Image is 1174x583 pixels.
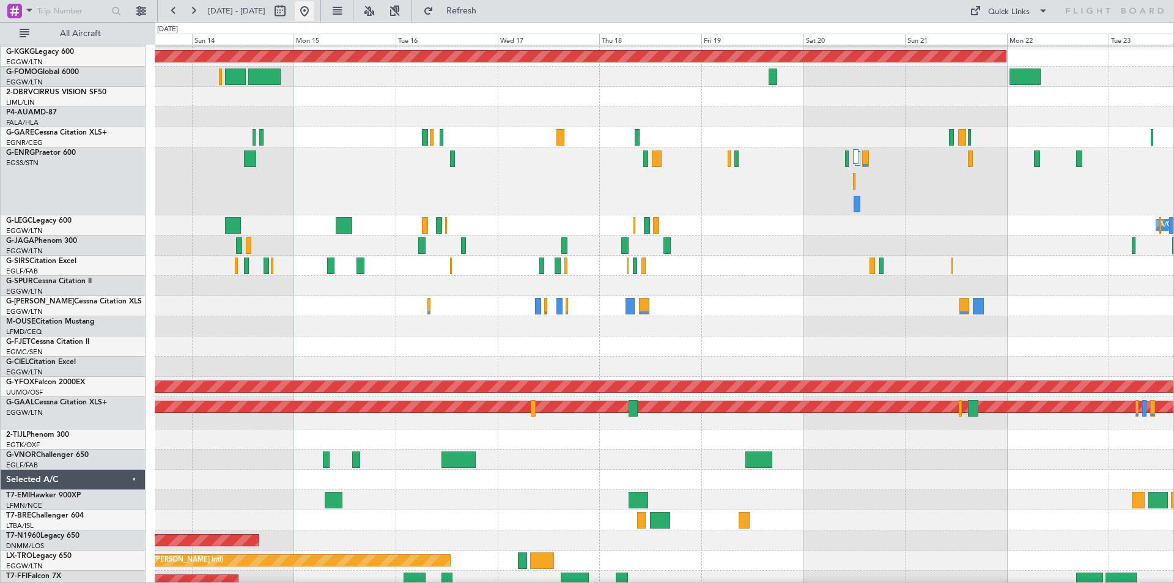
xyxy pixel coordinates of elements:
div: Sun 14 [192,34,294,45]
span: T7-BRE [6,512,31,519]
a: G-JAGAPhenom 300 [6,237,77,245]
a: G-[PERSON_NAME]Cessna Citation XLS [6,298,142,305]
span: G-CIEL [6,358,29,366]
a: G-KGKGLegacy 600 [6,48,74,56]
span: G-KGKG [6,48,35,56]
button: All Aircraft [13,24,133,43]
span: Refresh [436,7,487,15]
a: EGGW/LTN [6,408,43,417]
span: G-VNOR [6,451,36,459]
a: G-GARECessna Citation XLS+ [6,129,107,136]
div: Mon 22 [1007,34,1109,45]
input: Trip Number [37,2,108,20]
a: DNMM/LOS [6,541,44,551]
a: G-GAALCessna Citation XLS+ [6,399,107,406]
a: LFMD/CEQ [6,327,42,336]
a: EGNR/CEG [6,138,43,147]
div: Sat 20 [803,34,906,45]
span: G-[PERSON_NAME] [6,298,74,305]
span: LX-TRO [6,552,32,560]
span: G-ENRG [6,149,35,157]
span: T7-FFI [6,573,28,580]
a: G-CIELCitation Excel [6,358,76,366]
a: EGGW/LTN [6,287,43,296]
span: G-YFOX [6,379,34,386]
a: EGLF/FAB [6,267,38,276]
span: T7-EMI [6,492,30,499]
a: G-SPURCessna Citation II [6,278,92,285]
a: LTBA/ISL [6,521,34,530]
span: M-OUSE [6,318,35,325]
div: Quick Links [988,6,1030,18]
a: G-FOMOGlobal 6000 [6,69,79,76]
a: EGGW/LTN [6,247,43,256]
a: EGGW/LTN [6,78,43,87]
a: T7-BREChallenger 604 [6,512,84,519]
a: T7-N1960Legacy 650 [6,532,79,540]
div: Thu 18 [599,34,701,45]
span: G-LEGC [6,217,32,225]
a: EGGW/LTN [6,226,43,236]
div: Wed 17 [498,34,600,45]
a: G-YFOXFalcon 2000EX [6,379,85,386]
a: G-ENRGPraetor 600 [6,149,76,157]
button: Quick Links [964,1,1054,21]
a: 2-DBRVCIRRUS VISION SF50 [6,89,106,96]
a: FALA/HLA [6,118,39,127]
a: 2-TIJLPhenom 300 [6,431,69,439]
span: G-FJET [6,338,31,346]
a: UUMO/OSF [6,388,43,397]
span: G-GAAL [6,399,34,406]
a: M-OUSECitation Mustang [6,318,95,325]
a: EGGW/LTN [6,368,43,377]
button: Refresh [418,1,491,21]
a: G-SIRSCitation Excel [6,258,76,265]
a: LFMN/NCE [6,501,42,510]
span: G-FOMO [6,69,37,76]
a: G-FJETCessna Citation II [6,338,89,346]
a: EGSS/STN [6,158,39,168]
div: Fri 19 [701,34,803,45]
a: T7-EMIHawker 900XP [6,492,81,499]
div: Sun 21 [905,34,1007,45]
a: EGTK/OXF [6,440,40,450]
a: EGGW/LTN [6,58,43,67]
span: G-SPUR [6,278,33,285]
span: G-GARE [6,129,34,136]
span: [DATE] - [DATE] [208,6,265,17]
div: Mon 15 [293,34,396,45]
a: G-LEGCLegacy 600 [6,217,72,225]
a: P4-AUAMD-87 [6,109,57,116]
a: EGMC/SEN [6,347,43,357]
a: G-VNORChallenger 650 [6,451,89,459]
span: All Aircraft [32,29,129,38]
span: 2-DBRV [6,89,33,96]
span: G-JAGA [6,237,34,245]
a: LX-TROLegacy 650 [6,552,72,560]
a: EGGW/LTN [6,562,43,571]
a: EGGW/LTN [6,307,43,316]
a: T7-FFIFalcon 7X [6,573,61,580]
div: Tue 16 [396,34,498,45]
a: EGLF/FAB [6,461,38,470]
a: LIML/LIN [6,98,35,107]
span: P4-AUA [6,109,34,116]
span: 2-TIJL [6,431,26,439]
span: T7-N1960 [6,532,40,540]
div: [DATE] [157,24,178,35]
span: G-SIRS [6,258,29,265]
